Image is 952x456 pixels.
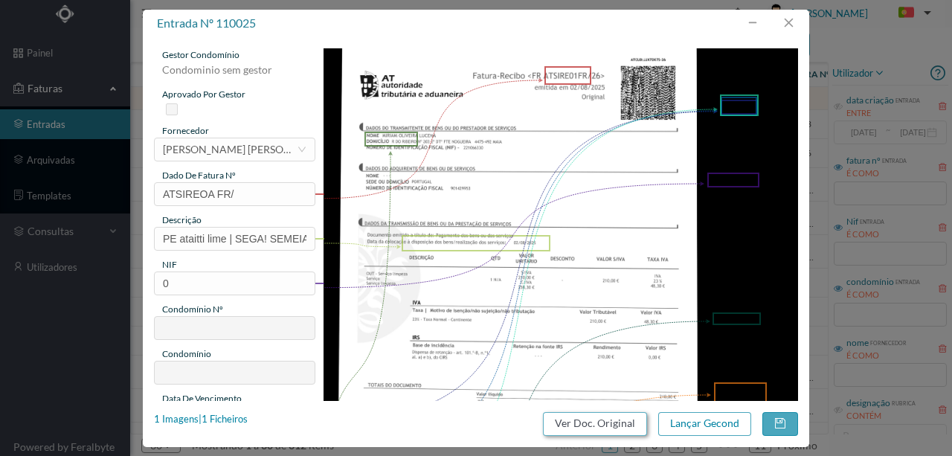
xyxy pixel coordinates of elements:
[162,49,239,60] span: gestor condomínio
[163,138,297,161] div: CASTRO GOMES
[543,412,647,436] button: Ver Doc. Original
[162,348,211,359] span: condomínio
[154,62,315,88] div: Condominio sem gestor
[157,16,256,30] span: entrada nº 110025
[162,170,236,181] span: dado de fatura nº
[162,125,209,136] span: fornecedor
[162,393,242,404] span: data de vencimento
[162,214,202,225] span: descrição
[162,259,177,270] span: NIF
[154,412,248,427] div: 1 Imagens | 1 Ficheiros
[162,304,223,315] span: condomínio nº
[162,89,245,100] span: aprovado por gestor
[887,1,937,25] button: PT
[297,145,306,154] i: icon: down
[658,412,751,436] button: Lançar Gecond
